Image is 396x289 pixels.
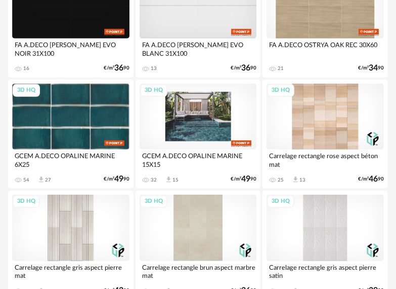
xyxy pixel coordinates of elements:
div: 32 [151,177,157,183]
span: Download icon [292,176,299,184]
div: 3D HQ [13,195,40,208]
div: 21 [278,65,284,71]
div: €/m² 90 [231,176,256,183]
div: €/m² 90 [104,176,129,183]
div: 13 [299,177,305,183]
div: €/m² 90 [231,65,256,71]
div: 3D HQ [267,84,294,97]
span: Download icon [37,176,45,184]
span: 36 [114,65,123,71]
div: FA A.DECO [PERSON_NAME] EVO BLANC 31X100 [140,39,257,59]
div: €/m² 90 [358,65,384,71]
div: 15 [172,177,179,183]
span: 49 [241,176,250,183]
span: Download icon [165,176,172,184]
div: 3D HQ [140,195,167,208]
span: 46 [369,176,378,183]
a: 3D HQ GCEM A.DECO OPALINE MARINE 6X25 54 Download icon 27 €/m²4990 [8,80,134,189]
div: 16 [23,65,29,71]
div: Carrelage rectangle rose aspect béton mat [267,150,384,170]
div: 27 [45,177,51,183]
div: 54 [23,177,29,183]
span: 36 [241,65,250,71]
div: 3D HQ [140,84,167,97]
div: 13 [151,65,157,71]
div: 3D HQ [13,84,40,97]
div: FA A.DECO OSTRYA OAK REC 30X60 [267,39,384,59]
div: GCEM A.DECO OPALINE MARINE 15X15 [140,150,257,170]
div: €/m² 90 [104,65,129,71]
div: 3D HQ [267,195,294,208]
div: €/m² 90 [358,176,384,183]
div: Carrelage rectangle gris aspect pierre mat [12,261,129,281]
span: 49 [114,176,123,183]
a: 3D HQ Carrelage rectangle rose aspect béton mat 25 Download icon 13 €/m²4690 [262,80,388,189]
div: Carrelage rectangle gris aspect pierre satin [267,261,384,281]
div: GCEM A.DECO OPALINE MARINE 6X25 [12,150,129,170]
div: Carrelage rectangle brun aspect marbre mat [140,261,257,281]
a: 3D HQ GCEM A.DECO OPALINE MARINE 15X15 32 Download icon 15 €/m²4990 [136,80,261,189]
span: 34 [369,65,378,71]
div: 25 [278,177,284,183]
div: FA A.DECO [PERSON_NAME] EVO NOIR 31X100 [12,39,129,59]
